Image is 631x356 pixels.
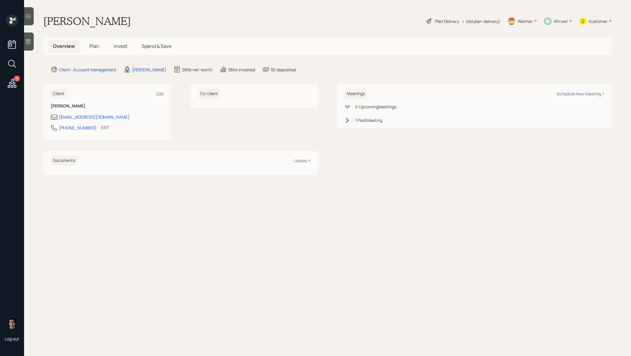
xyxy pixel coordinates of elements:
[156,91,164,97] div: Edit
[5,336,19,342] div: Log out
[228,67,255,73] div: $86k invested
[6,317,18,329] img: harrison-schaefer-headshot-2.png
[114,43,127,49] span: Invest
[53,43,75,49] span: Overview
[14,76,20,82] div: 17
[59,67,116,73] div: Client · Account Management
[59,125,97,131] div: [PHONE_NUMBER]
[101,124,109,131] div: EST
[435,18,459,24] div: Plan Delivery
[59,114,130,120] div: [EMAIL_ADDRESS][DOMAIN_NAME]
[89,43,99,49] span: Plan
[554,18,568,24] div: Altruist
[518,18,533,24] div: Warmer
[132,67,166,73] div: [PERSON_NAME]
[271,67,296,73] div: $0 deposited
[557,91,605,97] div: Schedule New Meeting +
[142,43,171,49] span: Spend & Save
[198,89,220,99] h6: Co-client
[462,18,500,24] div: • (old plan-delivery)
[43,14,131,28] h1: [PERSON_NAME]
[51,156,78,166] h6: Documents
[51,89,67,99] h6: Client
[182,67,212,73] div: $89k net-worth
[344,89,367,99] h6: Meetings
[51,104,164,109] h6: [PERSON_NAME]
[589,18,608,24] div: Kustomer
[355,104,396,110] div: 0 Upcoming Meeting s
[294,158,311,163] div: Upload +
[355,117,382,123] div: 1 Past Meeting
